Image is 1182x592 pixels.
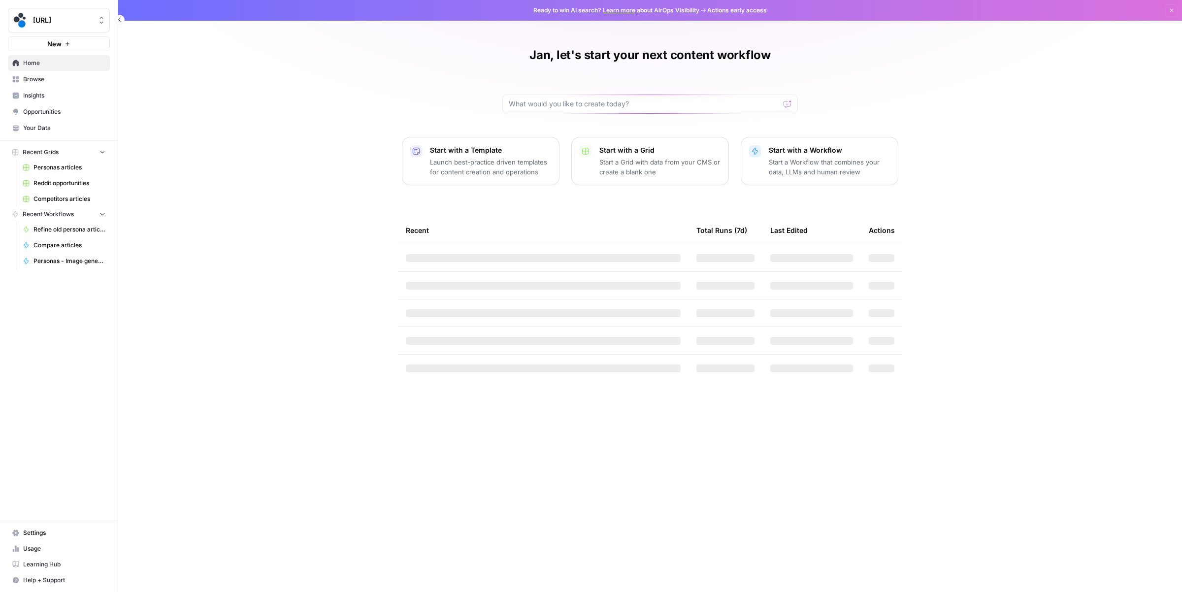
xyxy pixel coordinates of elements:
[8,8,110,33] button: Workspace: spot.ai
[11,11,29,29] img: spot.ai Logo
[33,195,105,203] span: Competitors articles
[8,557,110,572] a: Learning Hub
[8,145,110,160] button: Recent Grids
[23,107,105,116] span: Opportunities
[8,120,110,136] a: Your Data
[18,222,110,237] a: Refine old persona articles
[8,88,110,103] a: Insights
[696,217,747,244] div: Total Runs (7d)
[18,175,110,191] a: Reddit opportunities
[603,6,635,14] a: Learn more
[402,137,559,185] button: Start with a TemplateLaunch best-practice driven templates for content creation and operations
[599,145,721,155] p: Start with a Grid
[18,191,110,207] a: Competitors articles
[430,157,551,177] p: Launch best-practice driven templates for content creation and operations
[571,137,729,185] button: Start with a GridStart a Grid with data from your CMS or create a blank one
[23,124,105,132] span: Your Data
[533,6,699,15] span: Ready to win AI search? about AirOps Visibility
[33,257,105,265] span: Personas - Image generator
[33,225,105,234] span: Refine old persona articles
[33,241,105,250] span: Compare articles
[23,148,59,157] span: Recent Grids
[18,160,110,175] a: Personas articles
[599,157,721,177] p: Start a Grid with data from your CMS or create a blank one
[8,36,110,51] button: New
[769,157,890,177] p: Start a Workflow that combines your data, LLMs and human review
[8,104,110,120] a: Opportunities
[23,59,105,67] span: Home
[8,71,110,87] a: Browse
[23,91,105,100] span: Insights
[18,253,110,269] a: Personas - Image generator
[23,528,105,537] span: Settings
[770,217,808,244] div: Last Edited
[741,137,898,185] button: Start with a WorkflowStart a Workflow that combines your data, LLMs and human review
[430,145,551,155] p: Start with a Template
[47,39,62,49] span: New
[8,55,110,71] a: Home
[23,576,105,585] span: Help + Support
[707,6,767,15] span: Actions early access
[18,237,110,253] a: Compare articles
[33,163,105,172] span: Personas articles
[8,207,110,222] button: Recent Workflows
[23,544,105,553] span: Usage
[33,15,93,25] span: [URL]
[33,179,105,188] span: Reddit opportunities
[406,217,681,244] div: Recent
[23,75,105,84] span: Browse
[8,572,110,588] button: Help + Support
[8,525,110,541] a: Settings
[769,145,890,155] p: Start with a Workflow
[509,99,780,109] input: What would you like to create today?
[23,560,105,569] span: Learning Hub
[23,210,74,219] span: Recent Workflows
[529,47,771,63] h1: Jan, let's start your next content workflow
[869,217,895,244] div: Actions
[8,541,110,557] a: Usage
